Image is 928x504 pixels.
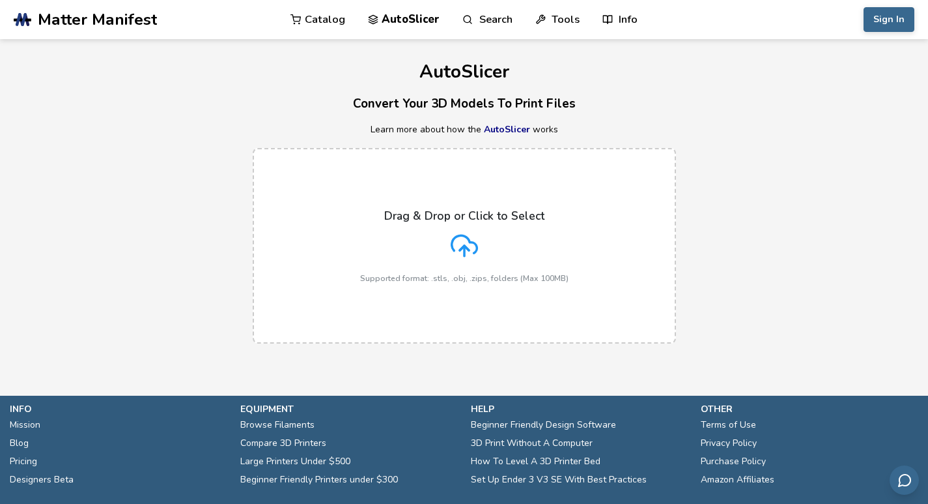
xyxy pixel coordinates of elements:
[484,123,530,136] a: AutoSlicer
[10,434,29,452] a: Blog
[240,452,350,471] a: Large Printers Under $500
[471,402,688,416] p: help
[890,466,919,495] button: Send feedback via email
[10,452,37,471] a: Pricing
[701,471,774,489] a: Amazon Affiliates
[240,402,458,416] p: equipment
[701,402,918,416] p: other
[701,452,766,471] a: Purchase Policy
[701,416,756,434] a: Terms of Use
[384,209,544,222] p: Drag & Drop or Click to Select
[10,416,40,434] a: Mission
[240,416,315,434] a: Browse Filaments
[864,7,914,32] button: Sign In
[471,471,647,489] a: Set Up Ender 3 V3 SE With Best Practices
[240,434,326,452] a: Compare 3D Printers
[471,416,616,434] a: Beginner Friendly Design Software
[360,274,569,283] p: Supported format: .stls, .obj, .zips, folders (Max 100MB)
[471,452,600,471] a: How To Level A 3D Printer Bed
[10,471,74,489] a: Designers Beta
[38,10,157,29] span: Matter Manifest
[10,402,227,416] p: info
[701,434,757,452] a: Privacy Policy
[471,434,593,452] a: 3D Print Without A Computer
[240,471,398,489] a: Beginner Friendly Printers under $300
